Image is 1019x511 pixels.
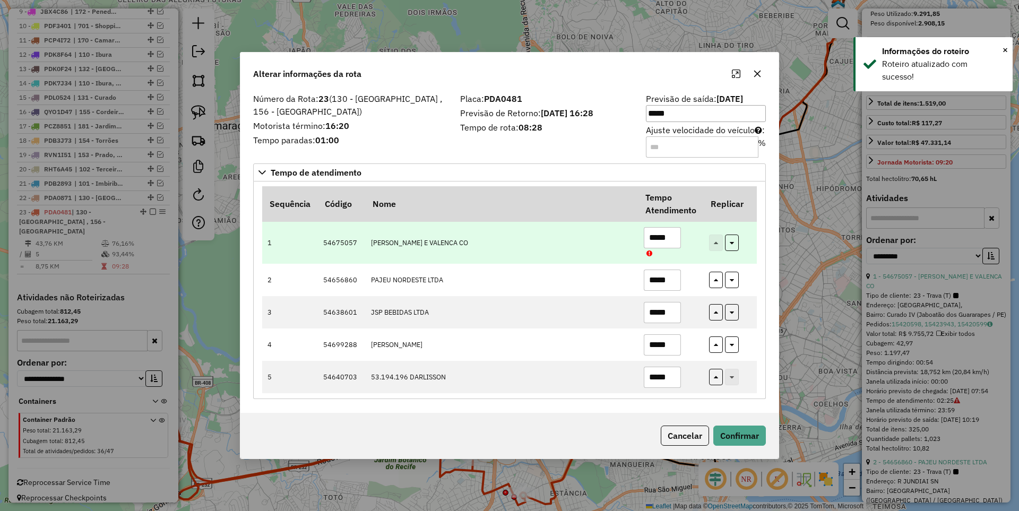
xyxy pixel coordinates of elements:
td: 1 [262,222,317,264]
div: Informações do roteiro [882,45,1005,58]
td: [PERSON_NAME] [365,328,638,361]
button: replicar tempo de atendimento nos itens acima deste [709,369,723,385]
td: 53.194.196 DARLISSON [365,361,638,393]
i: Para aumentar a velocidade, informe um valor negativo [755,126,762,134]
td: 54675057 [317,222,365,264]
button: replicar tempo de atendimento nos itens acima deste [709,336,723,353]
td: 54699288 [317,328,365,361]
button: Close [1003,42,1008,58]
button: Cancelar [661,426,709,446]
td: 54656860 [317,264,365,296]
th: Nome [365,186,638,221]
td: 54638601 [317,296,365,328]
a: Tempo de atendimento [253,163,766,181]
td: [PERSON_NAME] E VALENCA CO [365,222,638,264]
label: Tempo paradas: [253,134,447,146]
label: Número da Rota: [253,92,447,118]
button: replicar tempo de atendimento nos itens abaixo deste [725,336,739,353]
strong: 23 [318,93,329,104]
button: replicar tempo de atendimento nos itens abaixo deste [725,272,739,288]
label: Previsão de saída: [646,92,766,122]
label: Placa: [460,92,633,105]
strong: 01:00 [315,135,339,145]
th: Replicar [704,186,757,221]
input: Previsão de saída:[DATE] [646,105,766,122]
th: Sequência [262,186,317,221]
td: 4 [262,328,317,361]
input: Ajuste velocidade do veículo:% [646,136,758,158]
button: replicar tempo de atendimento nos itens acima deste [709,304,723,321]
span: Alterar informações da rota [253,67,361,80]
i: Tempo de atendimento alterado manualmente [646,250,652,257]
td: 3 [262,296,317,328]
th: Código [317,186,365,221]
td: PAJEU NORDESTE LTDA [365,264,638,296]
button: Confirmar [713,426,766,446]
td: 5 [262,361,317,393]
label: Tempo de rota: [460,121,633,134]
button: replicar tempo de atendimento nos itens acima deste [709,272,723,288]
label: Previsão de Retorno: [460,107,633,119]
div: Tempo de atendimento [253,181,766,399]
span: (130 - [GEOGRAPHIC_DATA] , 156 - [GEOGRAPHIC_DATA]) [253,93,442,117]
td: JSP BEBIDAS LTDA [365,296,638,328]
div: % [758,136,766,158]
span: × [1003,44,1008,56]
label: Motorista término: [253,119,447,132]
span: Tempo de atendimento [271,168,361,177]
label: Ajuste velocidade do veículo : [646,124,766,158]
div: Roteiro atualizado com sucesso! [882,58,1005,83]
strong: [DATE] 16:28 [541,108,593,118]
td: 54640703 [317,361,365,393]
button: Maximize [728,65,745,82]
strong: PDA0481 [484,93,522,104]
td: 2 [262,264,317,296]
strong: 08:28 [519,122,542,133]
button: replicar tempo de atendimento nos itens abaixo deste [725,304,739,321]
button: replicar tempo de atendimento nos itens abaixo deste [725,235,739,251]
strong: [DATE] [716,93,743,104]
strong: 16:20 [325,120,349,131]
